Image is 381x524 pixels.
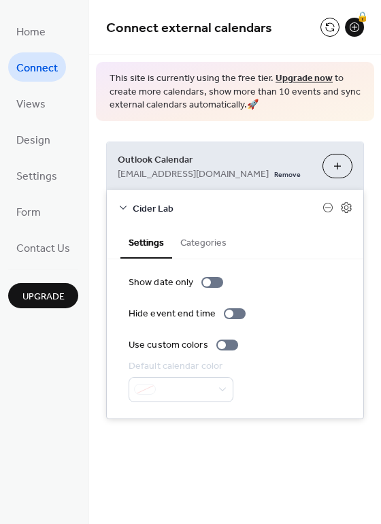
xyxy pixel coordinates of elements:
span: Upgrade [22,290,65,304]
span: Connect [16,58,58,79]
span: Views [16,94,46,115]
a: Contact Us [8,233,78,262]
span: Settings [16,166,57,187]
a: Views [8,88,54,118]
a: Settings [8,161,65,190]
div: Hide event end time [129,307,216,321]
span: [EMAIL_ADDRESS][DOMAIN_NAME] [118,167,269,181]
span: Outlook Calendar [118,152,312,167]
a: Form [8,197,49,226]
a: Upgrade now [276,69,333,88]
span: Connect external calendars [106,15,272,42]
button: Upgrade [8,283,78,308]
a: Connect [8,52,66,82]
div: Use custom colors [129,338,208,353]
a: Design [8,125,59,154]
a: Home [8,16,54,46]
button: Settings [120,226,172,259]
span: Form [16,202,41,223]
div: Show date only [129,276,193,290]
span: Home [16,22,46,43]
span: Remove [274,169,301,179]
button: Categories [172,226,235,257]
div: Default calendar color [129,359,231,374]
span: This site is currently using the free tier. to create more calendars, show more than 10 events an... [110,72,361,112]
span: Contact Us [16,238,70,259]
span: Design [16,130,50,151]
span: Cider Lab [133,201,322,216]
